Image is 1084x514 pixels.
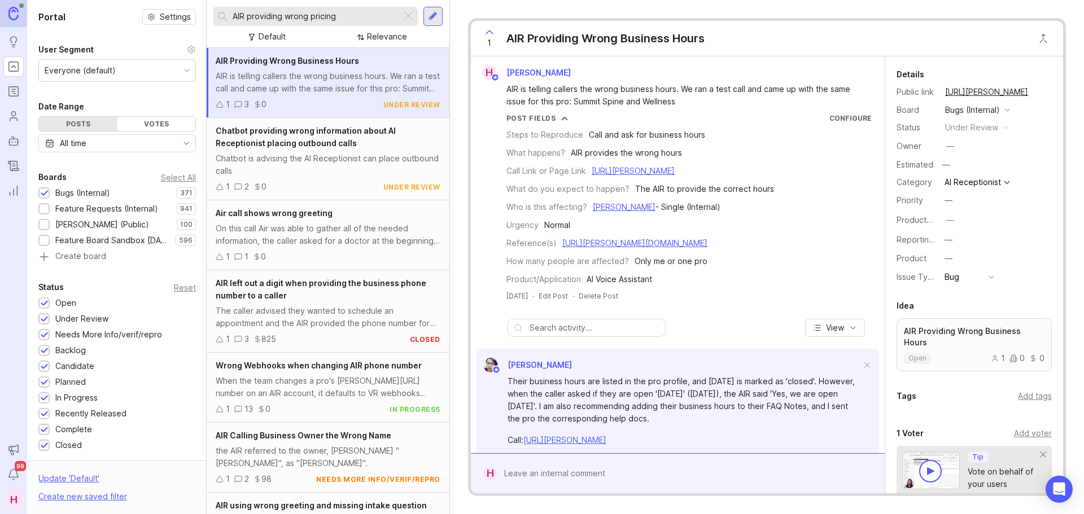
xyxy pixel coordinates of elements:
a: [URL][PERSON_NAME] [523,435,606,445]
a: Wrong Webhooks when changing AIR phone numberWhen the team changes a pro's [PERSON_NAME][URL] num... [207,353,449,423]
div: Create new saved filter [38,490,127,503]
div: — [939,157,954,172]
div: 98 [261,473,272,485]
button: Settings [142,9,196,25]
div: The AIR to provide the correct hours [635,183,774,195]
a: [DATE] [506,291,528,301]
div: Delete Post [579,291,618,301]
button: Notifications [3,464,24,485]
div: Update ' Default ' [38,472,99,490]
a: AIR Calling Business Owner the Wrong Namethe AIR referred to the owner, [PERSON_NAME] "[PERSON_NA... [207,423,449,493]
p: Tip [972,453,984,462]
div: Open Intercom Messenger [1046,476,1073,503]
div: Tags [897,389,916,403]
div: Call Link or Page Link [506,165,586,177]
p: open [908,354,926,363]
div: 3 [244,333,249,345]
div: Status [897,121,936,134]
a: AIR Providing Wrong Business Hoursopen100 [897,318,1052,371]
a: Portal [3,56,24,77]
span: Settings [160,11,191,23]
div: H [483,466,497,481]
div: 1 [226,333,230,345]
button: Announcements [3,440,24,460]
time: [DATE] [506,292,528,300]
div: H [3,489,24,509]
a: Ideas [3,32,24,52]
a: Create board [38,252,196,262]
div: Bugs (Internal) [945,104,1000,116]
div: - Single (Internal) [593,201,720,213]
div: Backlog [55,344,86,357]
button: Post Fields [506,113,569,123]
h1: Portal [38,10,65,24]
div: 13 [244,403,253,415]
div: AIR provides the wrong hours [571,147,682,159]
span: 99 [15,461,26,471]
a: [PERSON_NAME] [593,202,655,212]
div: Urgency [506,219,539,231]
div: Status [38,280,64,294]
a: Pamela Cervantes[PERSON_NAME] [477,358,572,372]
button: Close button [1032,27,1055,50]
div: 2 [244,473,249,485]
div: Call: [508,434,861,446]
div: — [945,252,952,265]
div: How many people are affected? [506,255,629,267]
div: Relevance [367,30,407,43]
div: Only me or one pro [635,255,707,267]
div: under review [945,121,998,134]
div: AI Voice Assistant [587,273,652,285]
div: Vote on behalf of your users [968,465,1041,490]
div: 2 [244,181,249,193]
img: Canny Home [8,7,19,20]
div: Product/Application [506,273,581,285]
a: Roadmaps [3,81,24,102]
button: View [805,319,865,337]
div: Complete [55,423,92,436]
label: ProductboardID [897,215,956,225]
div: under review [383,182,440,192]
p: 941 [180,204,193,213]
span: Air call shows wrong greeting [216,208,333,218]
div: Add tags [1018,390,1052,402]
div: Estimated [897,161,933,169]
div: Feature Requests (Internal) [55,203,158,215]
div: Call and ask for business hours [589,129,705,141]
label: Reporting Team [897,235,957,244]
div: needs more info/verif/repro [316,475,440,484]
div: Planned [55,376,86,388]
div: 0 [261,98,266,111]
button: ProductboardID [943,213,958,227]
div: Details [897,68,924,81]
span: AIR using wrong greeting and missing intake question [216,500,427,510]
div: Who is this affecting? [506,201,587,213]
div: User Segment [38,43,94,56]
div: [PERSON_NAME] (Public) [55,218,149,231]
span: Wrong Webhooks when changing AIR phone number [216,361,422,370]
span: AIR Providing Wrong Business Hours [216,56,359,65]
p: 100 [180,220,193,229]
div: Edit Post [539,291,568,301]
a: [URL][PERSON_NAME] [592,166,675,175]
div: Idea [897,299,914,313]
img: video-thumbnail-vote-d41b83416815613422e2ca741bf692cc.jpg [902,451,960,489]
div: Feature Board Sandbox [DATE] [55,234,170,247]
img: Pamela Cervantes [483,358,498,372]
a: Configure [829,114,872,122]
span: [PERSON_NAME] [508,360,572,370]
p: AIR Providing Wrong Business Hours [904,326,1044,348]
div: Default [259,30,286,43]
div: Closed [55,439,82,451]
a: [URL][PERSON_NAME][DOMAIN_NAME] [562,238,707,248]
div: Open [55,297,76,309]
div: 0 [261,181,266,193]
div: 825 [261,333,276,345]
div: All time [60,137,86,150]
div: 0 [265,403,270,415]
div: AIR Providing Wrong Business Hours [506,30,705,46]
div: Add voter [1014,427,1052,440]
div: Recently Released [55,407,126,420]
div: Public link [897,86,936,98]
img: member badge [492,366,500,374]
